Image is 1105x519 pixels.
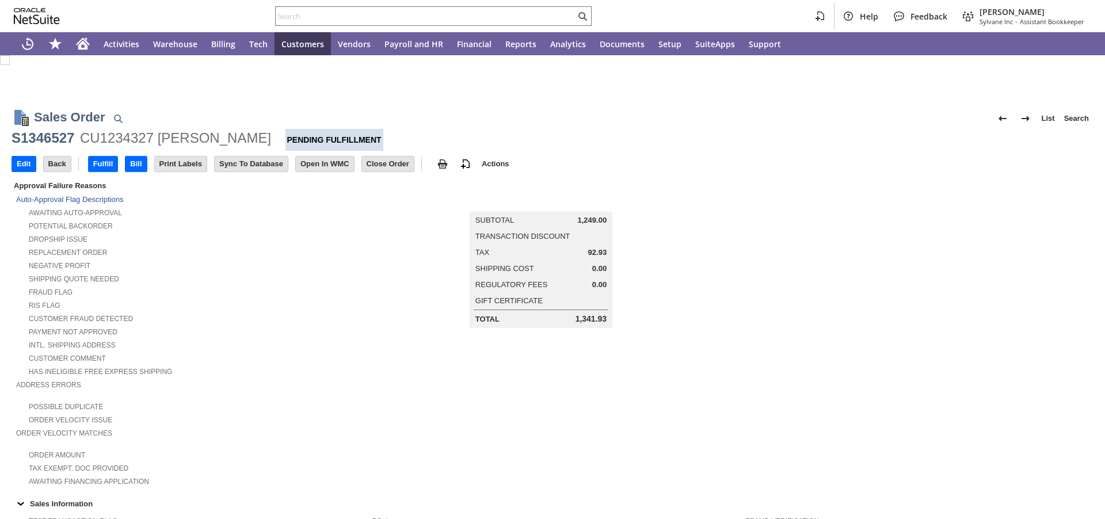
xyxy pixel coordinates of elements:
[69,32,97,55] a: Home
[21,37,35,51] svg: Recent Records
[459,157,473,171] img: add-record.svg
[592,264,607,273] span: 0.00
[29,341,116,349] a: Intl. Shipping Address
[146,32,204,55] a: Warehouse
[12,496,1089,511] div: Sales Information
[1020,17,1084,26] span: Assistant Bookkeeper
[44,157,71,171] input: Back
[34,108,105,127] h1: Sales Order
[470,193,612,212] caption: Summary
[89,157,118,171] input: Fulfill
[436,157,449,171] img: print.svg
[860,11,878,22] span: Help
[12,179,368,192] div: Approval Failure Reasons
[588,248,607,257] span: 92.93
[475,264,534,273] a: Shipping Cost
[651,32,688,55] a: Setup
[1037,109,1060,128] a: List
[450,32,498,55] a: Financial
[29,403,103,411] a: Possible Duplicate
[29,451,85,459] a: Order Amount
[42,78,1087,87] div: Transaction successfully Saved
[543,32,593,55] a: Analytics
[475,296,543,305] a: Gift Certificate
[749,39,781,49] span: Support
[125,157,146,171] input: Bill
[29,464,128,472] a: Tax Exempt. Doc Provided
[16,381,81,389] a: Address Errors
[331,32,378,55] a: Vendors
[338,39,371,49] span: Vendors
[155,157,207,171] input: Print Labels
[29,249,107,257] a: Replacement Order
[576,9,589,23] svg: Search
[475,216,514,224] a: Subtotal
[97,32,146,55] a: Activities
[1015,17,1018,26] span: -
[42,64,1087,78] div: Confirmation
[550,39,586,49] span: Analytics
[742,32,788,55] a: Support
[980,17,1013,26] span: Sylvane Inc
[576,314,607,324] span: 1,341.93
[29,302,60,310] a: RIS flag
[153,39,197,49] span: Warehouse
[41,32,69,55] div: Shortcuts
[996,112,1009,125] img: Previous
[29,262,90,270] a: Negative Profit
[242,32,275,55] a: Tech
[457,39,491,49] span: Financial
[48,37,62,51] svg: Shortcuts
[475,315,500,323] a: Total
[1019,112,1032,125] img: Next
[505,39,536,49] span: Reports
[211,39,235,49] span: Billing
[475,232,570,241] a: Transaction Discount
[29,275,119,283] a: Shipping Quote Needed
[204,32,242,55] a: Billing
[384,39,443,49] span: Payroll and HR
[29,368,172,376] a: Has Ineligible Free Express Shipping
[29,222,113,230] a: Potential Backorder
[296,157,354,171] input: Open In WMC
[592,280,607,289] span: 0.00
[14,32,41,55] a: Recent Records
[910,11,947,22] span: Feedback
[29,235,87,243] a: Dropship Issue
[80,129,271,147] div: CU1234327 [PERSON_NAME]
[16,429,112,437] a: Order Velocity Matches
[76,37,90,51] svg: Home
[29,315,133,323] a: Customer Fraud Detected
[593,32,651,55] a: Documents
[600,39,645,49] span: Documents
[688,32,742,55] a: SuiteApps
[475,248,489,257] a: Tax
[104,39,139,49] span: Activities
[498,32,543,55] a: Reports
[477,159,514,168] a: Actions
[578,216,607,225] span: 1,249.00
[378,32,450,55] a: Payroll and HR
[29,416,112,424] a: Order Velocity Issue
[29,354,106,362] a: Customer Comment
[29,209,122,217] a: Awaiting Auto-Approval
[14,8,60,24] svg: logo
[29,478,149,486] a: Awaiting Financing Application
[276,9,576,23] input: Search
[12,129,74,147] div: S1346527
[12,157,36,171] input: Edit
[285,129,383,151] div: Pending Fulfillment
[29,288,73,296] a: Fraud Flag
[16,195,123,204] a: Auto-Approval Flag Descriptions
[475,280,547,289] a: Regulatory Fees
[29,328,117,336] a: Payment not approved
[215,157,288,171] input: Sync To Database
[275,32,331,55] a: Customers
[1060,109,1093,128] a: Search
[695,39,735,49] span: SuiteApps
[12,496,1093,511] td: Sales Information
[249,39,268,49] span: Tech
[111,112,125,125] img: Quick Find
[658,39,681,49] span: Setup
[281,39,324,49] span: Customers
